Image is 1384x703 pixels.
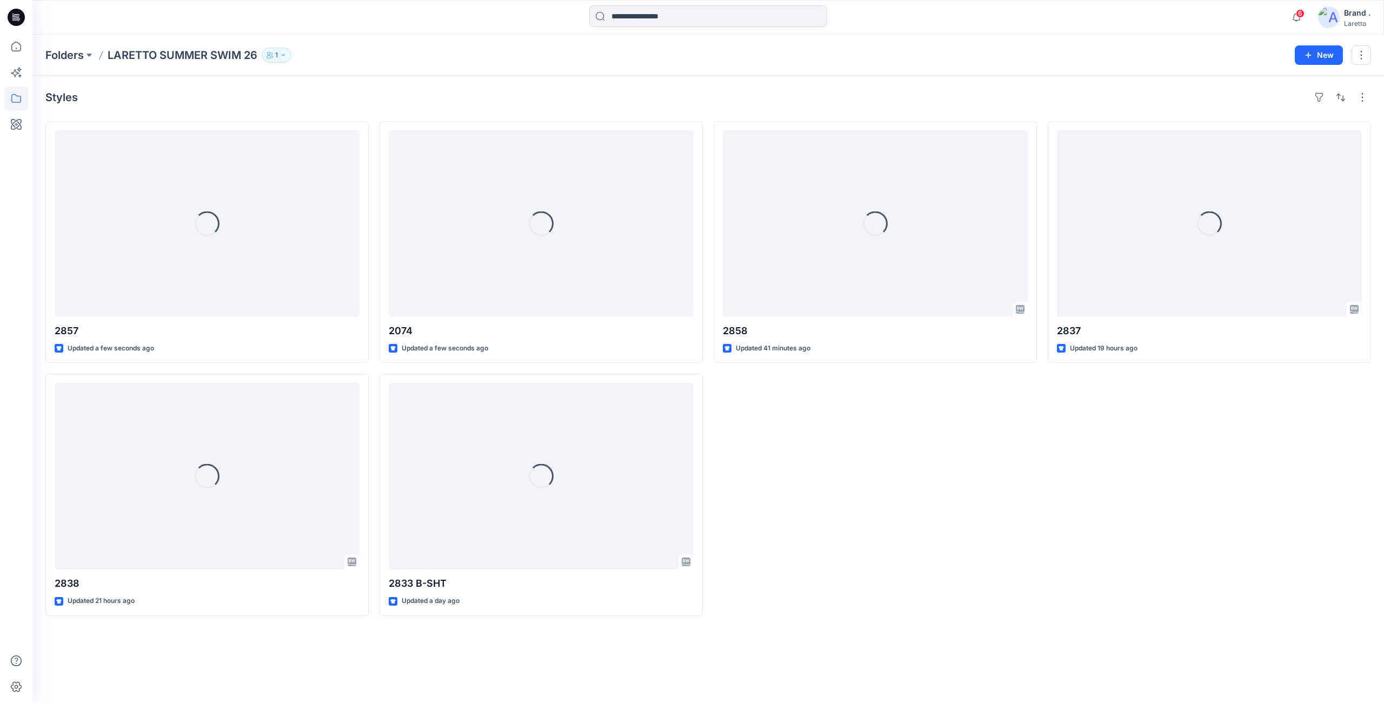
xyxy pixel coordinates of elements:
div: Laretto [1344,19,1370,28]
p: LARETTO SUMMER SWIM 26 [108,48,257,63]
img: avatar [1318,6,1340,28]
p: 2833 B-SHT [389,576,694,591]
button: New [1295,45,1343,65]
p: Updated a day ago [402,595,460,607]
p: 2857 [55,323,360,339]
p: 1 [275,49,278,61]
p: Updated 19 hours ago [1070,343,1137,354]
p: 2074 [389,323,694,339]
span: 6 [1296,9,1305,18]
p: 2837 [1057,323,1362,339]
p: 2838 [55,576,360,591]
p: Updated a few seconds ago [68,343,154,354]
p: Updated 21 hours ago [68,595,135,607]
h4: Styles [45,91,78,104]
p: Updated a few seconds ago [402,343,488,354]
p: 2858 [723,323,1028,339]
div: Brand . [1344,6,1370,19]
p: Updated 41 minutes ago [736,343,810,354]
button: 1 [262,48,291,63]
a: Folders [45,48,84,63]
